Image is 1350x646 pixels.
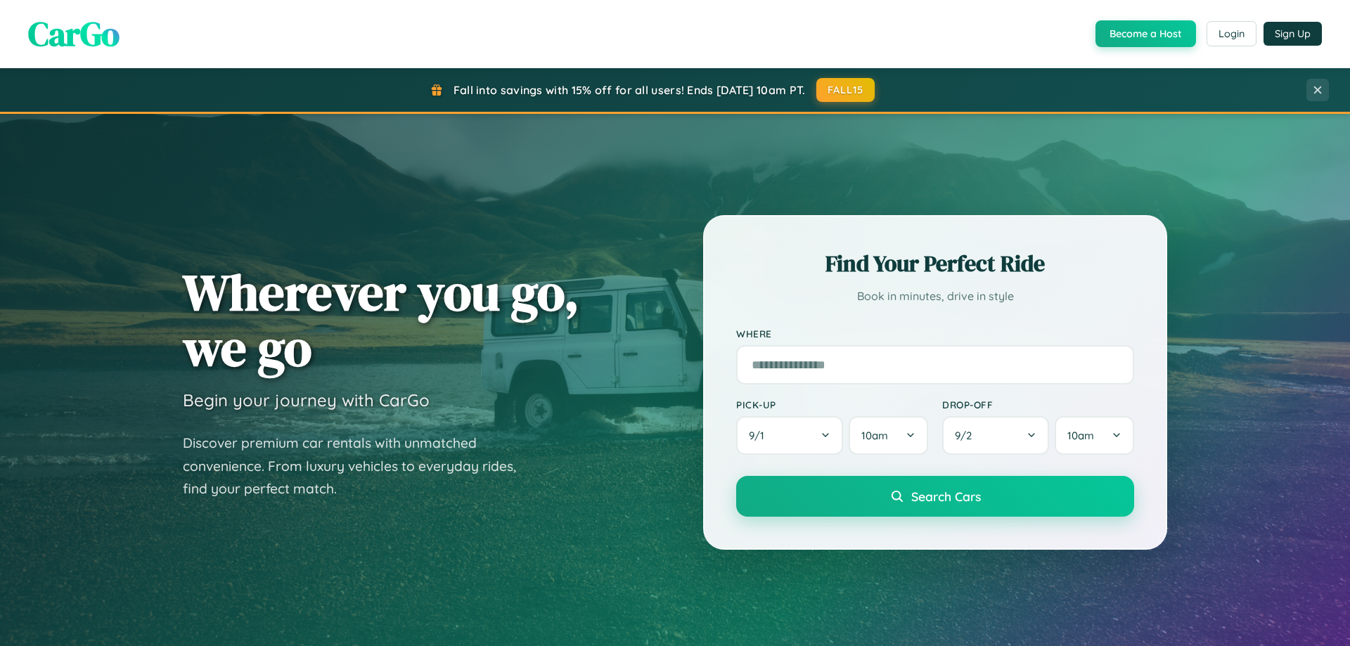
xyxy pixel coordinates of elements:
[1067,429,1094,442] span: 10am
[749,429,771,442] span: 9 / 1
[183,264,579,375] h1: Wherever you go, we go
[736,286,1134,306] p: Book in minutes, drive in style
[955,429,979,442] span: 9 / 2
[736,328,1134,340] label: Where
[861,429,888,442] span: 10am
[1207,21,1256,46] button: Login
[454,83,806,97] span: Fall into savings with 15% off for all users! Ends [DATE] 10am PT.
[736,248,1134,279] h2: Find Your Perfect Ride
[911,489,981,504] span: Search Cars
[942,416,1049,455] button: 9/2
[736,476,1134,517] button: Search Cars
[1055,416,1134,455] button: 10am
[1095,20,1196,47] button: Become a Host
[816,78,875,102] button: FALL15
[942,399,1134,411] label: Drop-off
[183,389,430,411] h3: Begin your journey with CarGo
[183,432,534,500] p: Discover premium car rentals with unmatched convenience. From luxury vehicles to everyday rides, ...
[28,11,120,57] span: CarGo
[736,399,928,411] label: Pick-up
[736,416,843,455] button: 9/1
[1264,22,1322,46] button: Sign Up
[849,416,928,455] button: 10am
